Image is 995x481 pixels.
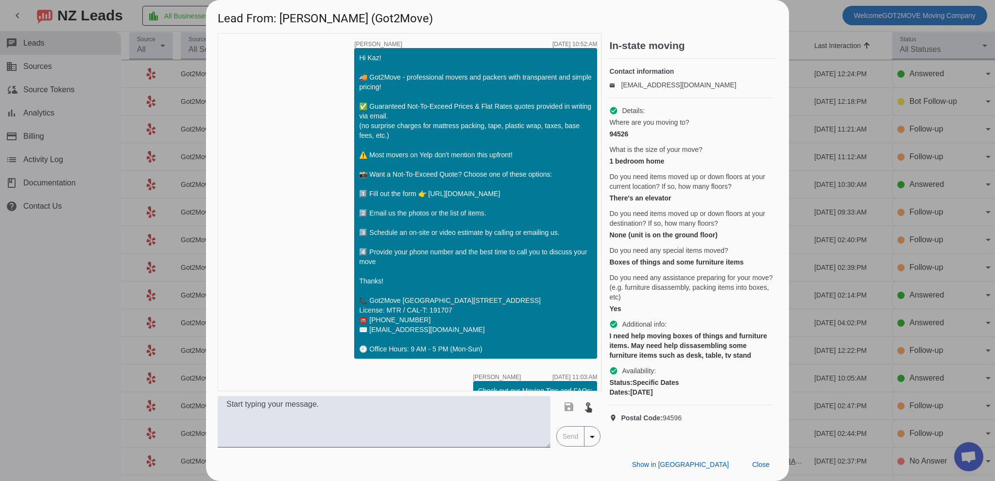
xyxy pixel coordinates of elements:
div: Yes [609,304,773,314]
span: Do you need any special items moved? [609,246,728,255]
div: Hi Kaz! 🚚 Got2Move - professional movers and packers with transparent and simple pricing! ✅ Guara... [359,53,592,354]
span: [PERSON_NAME] [354,41,402,47]
div: Boxes of things and some furniture items [609,257,773,267]
a: [EMAIL_ADDRESS][DOMAIN_NAME] [621,81,736,89]
div: [DATE] 11:03:AM [552,374,597,380]
span: Close [752,461,770,468]
div: [DATE] [609,387,773,397]
span: Do you need any assistance preparing for your move? (e.g. furniture disassembly, packing items in... [609,273,773,302]
span: Availability: [622,366,656,376]
span: What is the size of your move? [609,145,702,154]
h2: In-state moving [609,41,777,50]
mat-icon: location_on [609,414,621,422]
span: Do you need items moved up or down floors at your current location? If so, how many floors? [609,172,773,191]
div: Check out our Moving Tips and FAQs: [URL][DOMAIN_NAME]​ [478,386,593,415]
span: Where are you moving to? [609,117,689,127]
button: Close [744,456,777,473]
span: Do you need items moved up or down floors at your destination? If so, how many floors? [609,209,773,228]
div: None (unit is on the ground floor) [609,230,773,240]
span: Additional info: [622,319,667,329]
div: I need help moving boxes of things and furniture items. May need help dissasembling some furnitur... [609,331,773,360]
strong: Postal Code: [621,414,663,422]
div: 94526 [609,129,773,139]
div: Specific Dates [609,378,773,387]
button: Show in [GEOGRAPHIC_DATA] [624,456,737,473]
span: Show in [GEOGRAPHIC_DATA] [632,461,729,468]
span: 94596 [621,413,682,423]
mat-icon: arrow_drop_down [586,431,598,443]
strong: Status: [609,379,632,386]
mat-icon: check_circle [609,366,618,375]
div: 1 bedroom home [609,156,773,166]
mat-icon: touch_app [583,401,594,413]
span: [PERSON_NAME] [473,374,521,380]
div: [DATE] 10:52:AM [552,41,597,47]
h4: Contact information [609,66,773,76]
mat-icon: check_circle [609,106,618,115]
strong: Dates: [609,388,630,396]
div: There's an elevator [609,193,773,203]
mat-icon: email [609,83,621,87]
mat-icon: check_circle [609,320,618,329]
span: Details: [622,106,645,116]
